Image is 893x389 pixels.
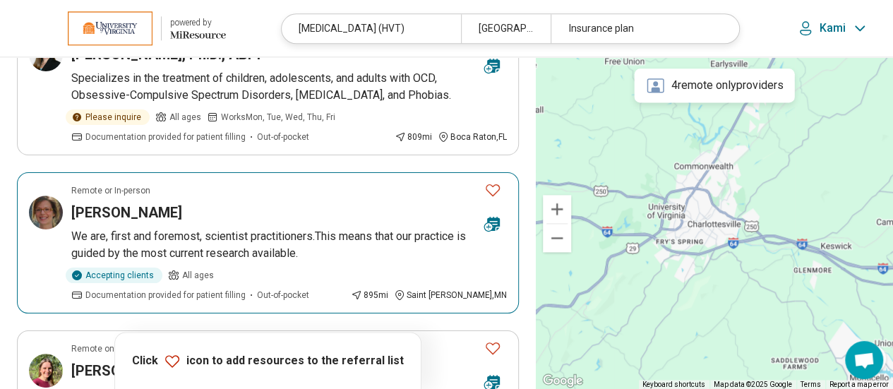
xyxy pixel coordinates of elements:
[23,11,226,45] a: University of Virginiapowered by
[71,228,507,262] p: We are, first and foremost, scientist practitioners.This means that our practice is guided by the...
[801,381,821,388] a: Terms (opens in new tab)
[257,289,309,301] span: Out-of-pocket
[543,224,571,252] button: Zoom out
[85,131,246,143] span: Documentation provided for patient filling
[71,342,121,355] p: Remote only
[132,352,404,369] p: Click icon to add resources to the referral list
[257,131,309,143] span: Out-of-pocket
[635,68,795,102] div: 4 remote only providers
[394,289,507,301] div: Saint [PERSON_NAME] , MN
[170,16,226,29] div: powered by
[479,334,507,363] button: Favorite
[551,14,730,43] div: Insurance plan
[66,268,162,283] div: Accepting clients
[71,70,507,104] p: Specializes in the treatment of children, adolescents, and adults with OCD, Obsessive-Compulsive ...
[282,14,461,43] div: [MEDICAL_DATA] (HVT)
[182,269,214,282] span: All ages
[169,111,201,124] span: All ages
[85,289,246,301] span: Documentation provided for patient filling
[395,131,432,143] div: 809 mi
[66,109,150,125] div: Please inquire
[714,381,792,388] span: Map data ©2025 Google
[543,195,571,223] button: Zoom in
[71,203,182,222] h3: [PERSON_NAME]
[71,184,150,197] p: Remote or In-person
[221,111,335,124] span: Works Mon, Tue, Wed, Thu, Fri
[351,289,388,301] div: 895 mi
[71,361,182,381] h3: [PERSON_NAME]
[461,14,551,43] div: [GEOGRAPHIC_DATA], [GEOGRAPHIC_DATA]
[479,176,507,205] button: Favorite
[68,11,152,45] img: University of Virginia
[820,21,846,35] p: Kami
[829,381,889,388] a: Report a map error
[438,131,507,143] div: Boca Raton , FL
[845,341,883,379] div: Open chat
